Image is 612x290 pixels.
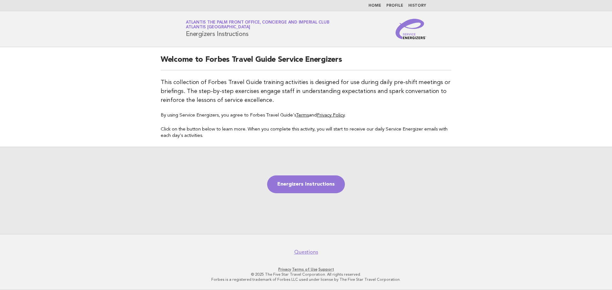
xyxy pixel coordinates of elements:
[278,267,291,272] a: Privacy
[161,112,451,119] p: By using Service Energizers, you agree to Forbes Travel Guide's and .
[292,267,317,272] a: Terms of Use
[161,78,451,105] p: This collection of Forbes Travel Guide training activities is designed for use during daily pre-s...
[294,249,318,255] a: Questions
[111,267,501,272] p: · ·
[161,55,451,70] h2: Welcome to Forbes Travel Guide Service Energizers
[408,4,426,8] a: History
[111,272,501,277] p: © 2025 The Five Star Travel Corporation. All rights reserved.
[186,25,250,30] span: Atlantis [GEOGRAPHIC_DATA]
[386,4,403,8] a: Profile
[111,277,501,282] p: Forbes is a registered trademark of Forbes LLC used under license by The Five Star Travel Corpora...
[317,113,345,118] a: Privacy Policy
[296,113,309,118] a: Terms
[161,126,451,139] p: Click on the button below to learn more. When you complete this activity, you will start to recei...
[267,175,345,193] a: Energizers Instructions
[318,267,334,272] a: Support
[186,21,329,37] h1: Energizers Instructions
[368,4,381,8] a: Home
[396,19,426,39] img: Service Energizers
[186,20,329,29] a: Atlantis The Palm Front Office, Concierge and Imperial ClubAtlantis [GEOGRAPHIC_DATA]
